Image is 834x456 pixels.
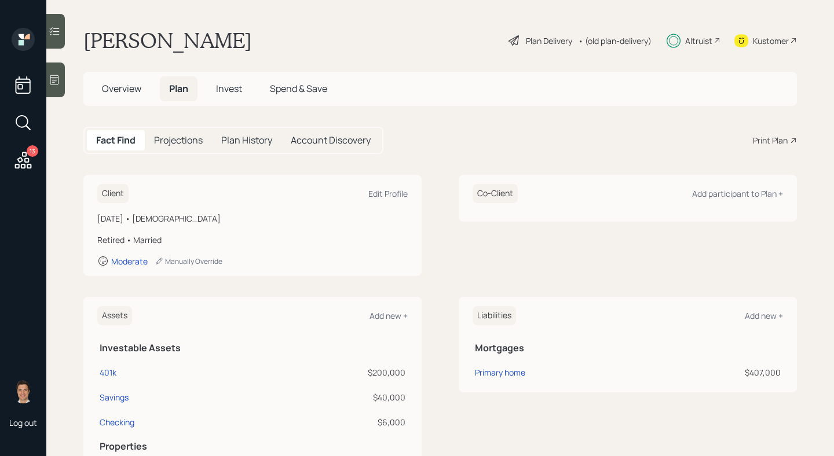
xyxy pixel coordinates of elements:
h6: Liabilities [473,306,516,325]
div: Add participant to Plan + [692,188,783,199]
span: Invest [216,82,242,95]
h5: Fact Find [96,135,136,146]
h5: Account Discovery [291,135,371,146]
div: Checking [100,416,134,428]
span: Plan [169,82,188,95]
h5: Plan History [221,135,272,146]
div: Add new + [745,310,783,321]
h5: Mortgages [475,343,781,354]
div: • (old plan-delivery) [578,35,652,47]
div: Add new + [370,310,408,321]
div: $6,000 [335,416,405,428]
div: Kustomer [753,35,789,47]
div: [DATE] • [DEMOGRAPHIC_DATA] [97,212,408,225]
div: Edit Profile [368,188,408,199]
div: 13 [27,145,38,157]
div: Print Plan [753,134,788,146]
h5: Projections [154,135,203,146]
div: Primary home [475,366,525,378]
div: Manually Override [155,256,222,266]
div: Retired • Married [97,234,408,246]
div: Moderate [111,256,148,267]
h1: [PERSON_NAME] [83,28,252,53]
h6: Co-Client [473,184,518,203]
div: $407,000 [654,366,781,378]
span: Overview [102,82,141,95]
div: Log out [9,417,37,428]
h6: Assets [97,306,132,325]
h5: Properties [100,441,405,452]
div: 401k [100,366,116,378]
div: Plan Delivery [526,35,572,47]
div: $200,000 [335,366,405,378]
img: tyler-end-headshot.png [12,380,35,403]
span: Spend & Save [270,82,327,95]
div: Altruist [685,35,712,47]
div: Savings [100,391,129,403]
h5: Investable Assets [100,343,405,354]
h6: Client [97,184,129,203]
div: $40,000 [335,391,405,403]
